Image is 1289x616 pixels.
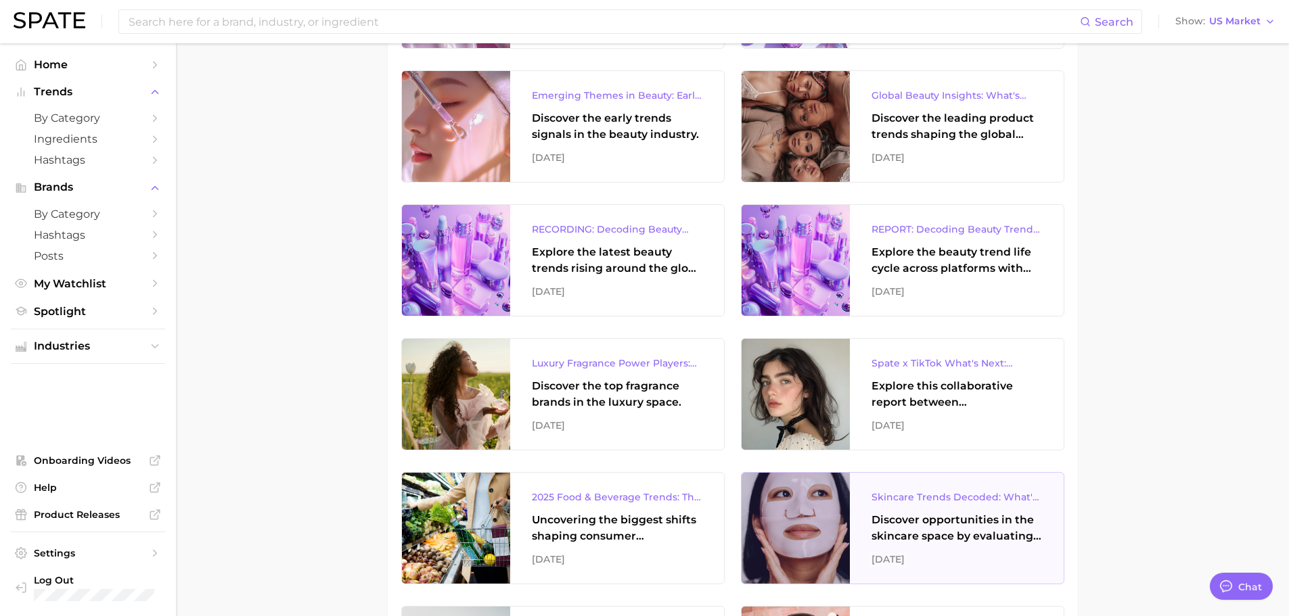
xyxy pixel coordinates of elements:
span: Show [1175,18,1205,25]
a: Hashtags [11,224,165,245]
span: Home [34,58,142,71]
a: My Watchlist [11,273,165,294]
a: Log out. Currently logged in with e-mail kaitlyn.olert@loreal.com. [11,570,165,605]
div: [DATE] [532,283,702,300]
div: [DATE] [872,283,1042,300]
div: Discover the early trends signals in the beauty industry. [532,110,702,143]
a: 2025 Food & Beverage Trends: The Biggest Trends According to TikTok & Google SearchUncovering the... [401,472,725,584]
span: Trends [34,86,142,98]
a: by Category [11,108,165,128]
a: Home [11,54,165,75]
span: Ingredients [34,133,142,145]
a: Posts [11,245,165,266]
a: Help [11,477,165,498]
div: Explore the latest beauty trends rising around the globe and gain a clear understanding of consum... [532,244,702,277]
div: 2025 Food & Beverage Trends: The Biggest Trends According to TikTok & Google Search [532,489,702,505]
span: Posts [34,250,142,262]
span: Brands [34,181,142,193]
span: Onboarding Videos [34,454,142,467]
div: [DATE] [532,417,702,433]
a: RECORDING: Decoding Beauty Trends & Platform Dynamics on Google, TikTok & InstagramExplore the la... [401,204,725,316]
div: REPORT: Decoding Beauty Trends & Platform Dynamics on Google, TikTok & Instagram [872,221,1042,237]
span: Search [1095,16,1133,28]
button: Trends [11,82,165,102]
a: Onboarding Videos [11,450,165,471]
span: Spotlight [34,305,142,318]
div: Spate x TikTok What's Next: Beauty Edition [872,355,1042,371]
div: Explore the beauty trend life cycle across platforms with exclusive insights from Spate’s Popular... [872,244,1042,277]
span: by Category [34,208,142,220]
a: Spate x TikTok What's Next: Beauty EditionExplore this collaborative report between [PERSON_NAME]... [741,338,1064,450]
div: [DATE] [532,551,702,567]
a: by Category [11,204,165,224]
a: Ingredients [11,128,165,149]
div: [DATE] [872,149,1042,166]
a: REPORT: Decoding Beauty Trends & Platform Dynamics on Google, TikTok & InstagramExplore the beaut... [741,204,1064,316]
span: by Category [34,112,142,124]
button: ShowUS Market [1172,13,1279,30]
div: Emerging Themes in Beauty: Early Trend Signals with Big Potential [532,87,702,103]
span: Log Out [34,574,154,586]
span: US Market [1209,18,1261,25]
span: Settings [34,547,142,559]
a: Product Releases [11,504,165,525]
a: Hashtags [11,149,165,170]
div: Uncovering the biggest shifts shaping consumer preferences. [532,512,702,544]
button: Industries [11,336,165,356]
div: Discover opportunities in the skincare space by evaluating the face product and face concerns dri... [872,512,1042,544]
div: Global Beauty Insights: What's Trending & What's Ahead? [872,87,1042,103]
div: Discover the top fragrance brands in the luxury space. [532,378,702,410]
a: Luxury Fragrance Power Players: Consumers’ Brand FavoritesDiscover the top fragrance brands in th... [401,338,725,450]
div: RECORDING: Decoding Beauty Trends & Platform Dynamics on Google, TikTok & Instagram [532,221,702,237]
a: Settings [11,543,165,563]
span: Help [34,481,142,494]
div: Explore this collaborative report between [PERSON_NAME] and TikTok to explore the next big beauty... [872,378,1042,410]
span: Hashtags [34,229,142,241]
span: Industries [34,340,142,352]
input: Search here for a brand, industry, or ingredient [127,10,1080,33]
div: [DATE] [872,417,1042,433]
div: [DATE] [532,149,702,166]
div: Luxury Fragrance Power Players: Consumers’ Brand Favorites [532,355,702,371]
div: Skincare Trends Decoded: What's Popular According to Google Search & TikTok [872,489,1042,505]
img: SPATE [14,12,85,28]
button: Brands [11,177,165,197]
span: Hashtags [34,153,142,166]
a: Emerging Themes in Beauty: Early Trend Signals with Big PotentialDiscover the early trends signal... [401,70,725,183]
div: Discover the leading product trends shaping the global beauty market. [872,110,1042,143]
a: Global Beauty Insights: What's Trending & What's Ahead?Discover the leading product trends shapin... [741,70,1064,183]
a: Skincare Trends Decoded: What's Popular According to Google Search & TikTokDiscover opportunities... [741,472,1064,584]
a: Spotlight [11,301,165,322]
span: My Watchlist [34,277,142,290]
span: Product Releases [34,508,142,521]
div: [DATE] [872,551,1042,567]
